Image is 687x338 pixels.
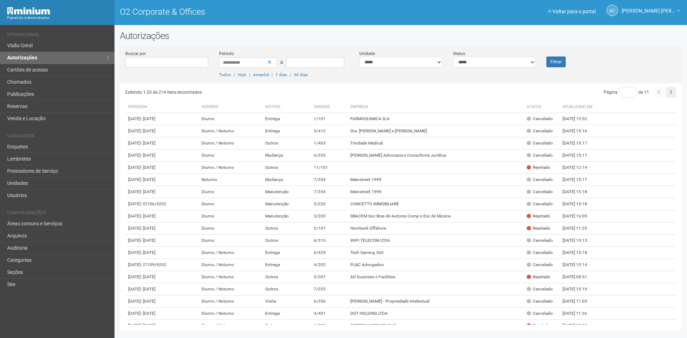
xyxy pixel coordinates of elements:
[199,308,262,320] td: Diurno / Noturno
[125,271,199,283] td: [DATE]
[311,125,347,137] td: 5/412
[120,7,395,16] h1: O2 Corporate & Offices
[560,295,599,308] td: [DATE] 11:03
[262,247,311,259] td: Entrega
[347,271,524,283] td: AD business e Facilities
[262,101,311,113] th: Motivo
[311,137,347,150] td: 1/403
[527,165,550,171] div: Rejeitado
[199,235,262,247] td: Diurno
[199,271,262,283] td: Diurno / Noturno
[199,222,262,235] td: Diurno
[141,177,155,182] span: - [DATE]
[141,299,155,304] span: - [DATE]
[262,198,311,210] td: Manutenção
[560,320,599,332] td: [DATE] 15:35
[527,140,553,146] div: Cancelado
[527,274,550,280] div: Rejeitado
[311,186,347,198] td: 7/334
[199,125,262,137] td: Diurno / Noturno
[347,308,524,320] td: DGT HOLDING LTDA
[347,222,524,235] td: Hornbeck Offshore
[527,189,553,195] div: Cancelado
[125,222,199,235] td: [DATE]
[527,298,553,304] div: Cancelado
[7,15,109,21] div: Painel do Administrador
[125,162,199,174] td: [DATE]
[125,137,199,150] td: [DATE]
[199,247,262,259] td: Diurno / Noturno
[560,247,599,259] td: [DATE] 15:18
[560,198,599,210] td: [DATE] 15:18
[125,174,199,186] td: [DATE]
[622,1,675,14] span: Ana Carla de Carvalho Silva
[262,186,311,198] td: Manutenção
[560,162,599,174] td: [DATE] 12:14
[7,210,109,218] li: Configurações
[141,189,155,194] span: - [DATE]
[262,308,311,320] td: Entrega
[527,225,550,231] div: Rejeitado
[199,295,262,308] td: Diurno / Noturno
[311,162,347,174] td: 11/101
[219,50,234,57] label: Período
[560,150,599,162] td: [DATE] 15:17
[560,283,599,295] td: [DATE] 15:19
[560,174,599,186] td: [DATE] 15:17
[253,72,269,77] a: Amanhã
[311,283,347,295] td: 7/253
[141,153,155,158] span: - [DATE]
[141,141,155,146] span: - [DATE]
[262,210,311,222] td: Manutenção
[262,162,311,174] td: Outros
[262,271,311,283] td: Outros
[527,286,553,292] div: Cancelado
[7,32,109,40] li: Operacional
[141,165,155,170] span: - [DATE]
[120,30,682,41] h2: Autorizações
[347,150,524,162] td: [PERSON_NAME] Advocacia e Consultoria Jurídica
[141,250,155,255] span: - [DATE]
[199,210,262,222] td: Diurno
[199,113,262,125] td: Diurno
[527,213,550,219] div: Rejeitado
[311,295,347,308] td: 6/256
[125,210,199,222] td: [DATE]
[141,286,155,292] span: - [DATE]
[141,201,166,206] span: - 07/06/5202
[548,9,596,14] a: Voltar para o portal
[272,72,273,77] span: |
[141,274,155,279] span: - [DATE]
[527,310,553,317] div: Cancelado
[262,150,311,162] td: Mudança
[347,235,524,247] td: WIPI TELECOM LTDA
[622,9,680,15] a: [PERSON_NAME] [PERSON_NAME]
[199,259,262,271] td: Diurno / Noturno
[347,320,524,332] td: ESTETICACRISMONCAO
[527,262,553,268] div: Cancelado
[311,174,347,186] td: 7/334
[311,101,347,113] th: Unidade
[560,186,599,198] td: [DATE] 15:18
[347,125,524,137] td: Dra. [PERSON_NAME] e [PERSON_NAME]
[125,308,199,320] td: [DATE]
[311,320,347,332] td: 6/329
[453,50,465,57] label: Status
[262,320,311,332] td: Outros
[141,116,155,121] span: - [DATE]
[347,259,524,271] td: PL&C Advogados
[527,152,553,158] div: Cancelado
[311,259,347,271] td: 4/202
[199,162,262,174] td: Diurno / Noturno
[311,308,347,320] td: 4/401
[199,283,262,295] td: Diurno / Noturno
[262,174,311,186] td: Mudança
[141,323,155,328] span: - [DATE]
[527,201,553,207] div: Cancelado
[262,283,311,295] td: Outros
[125,186,199,198] td: [DATE]
[141,128,155,133] span: - [DATE]
[527,237,553,244] div: Cancelado
[125,101,199,113] th: Período
[125,87,401,98] div: Exibindo 1-20 de 214 itens encontrados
